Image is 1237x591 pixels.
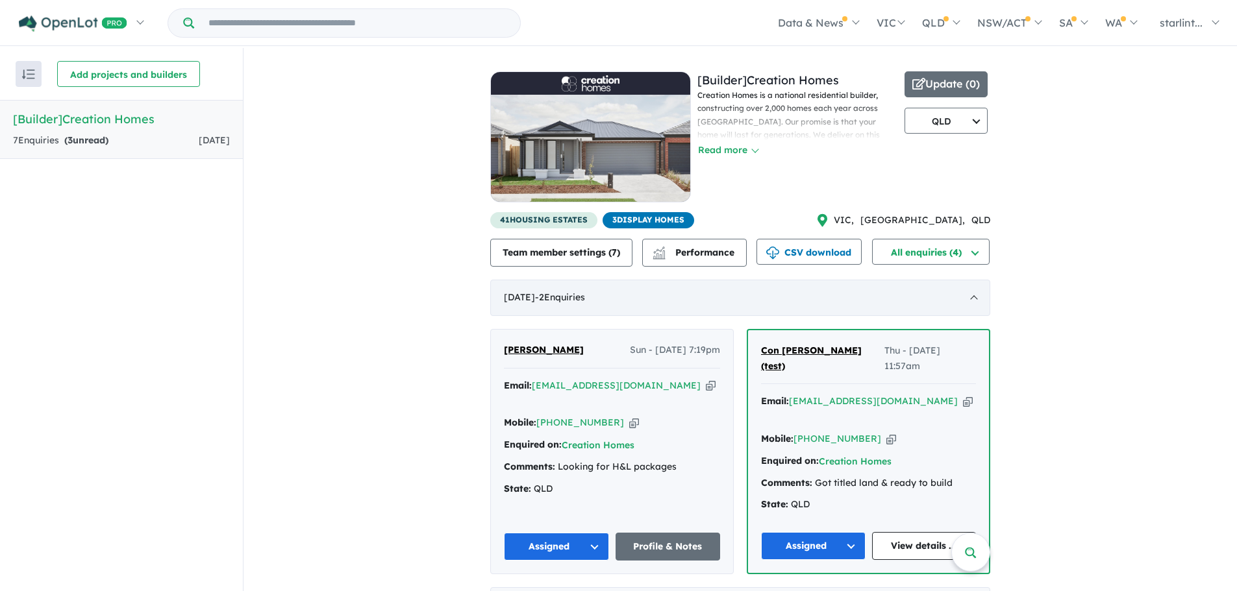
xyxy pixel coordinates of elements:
span: Thu - [DATE] 11:57am [884,343,976,374]
button: QLD [905,108,988,134]
strong: Email: [761,395,789,407]
strong: Mobile: [761,433,793,444]
button: Creation Homes [819,455,892,468]
span: Sun - [DATE] 7:19pm [630,343,720,358]
button: CSV download [756,239,862,265]
strong: Comments: [504,461,555,472]
span: [DATE] [199,134,230,146]
span: - 2 Enquir ies [535,291,585,303]
a: [PERSON_NAME] [504,343,584,358]
button: Copy [886,432,896,446]
a: [Builder]Creation Homes [697,73,839,88]
img: Openlot PRO Logo White [19,16,127,32]
img: bar-chart.svg [653,250,666,259]
img: line-chart.svg [653,247,665,254]
strong: ( unread) [64,134,108,146]
a: Creation Homes [819,455,892,467]
button: Copy [629,416,639,429]
span: 3 [68,134,73,146]
div: QLD [504,481,720,497]
input: Try estate name, suburb, builder or developer [197,9,518,37]
button: Update (0) [905,71,988,97]
a: [PHONE_NUMBER] [793,433,881,444]
a: Creation Homes [562,439,634,451]
span: [PERSON_NAME] [504,344,584,356]
strong: State: [504,483,531,494]
div: QLD [761,497,976,513]
strong: Comments: [761,477,812,488]
span: Con [PERSON_NAME] (test) [761,344,862,372]
span: starlint... [1160,16,1203,29]
div: Got titled land & ready to build [761,476,976,491]
span: 41 housing estates [490,212,597,228]
div: 7 Enquir ies [13,133,108,149]
img: Creation Homes [491,95,690,202]
div: Looking for H&L packages [504,459,720,475]
span: VIC , [834,213,854,228]
span: QLD [971,213,990,228]
strong: Mobile: [504,416,536,428]
span: Performance [655,247,734,258]
a: [EMAIL_ADDRESS][DOMAIN_NAME] [789,395,958,407]
button: Team member settings (7) [490,239,632,267]
button: Copy [706,379,716,392]
button: Read more [697,143,758,158]
button: Add projects and builders [57,61,200,87]
a: Con [PERSON_NAME] (test) [761,343,884,374]
a: Creation HomesCreation Homes [490,71,691,212]
button: Creation Homes [562,439,634,452]
span: 3 Display Homes [603,212,694,228]
img: sort.svg [22,69,35,79]
button: Performance [642,239,747,267]
img: Creation Homes [562,75,620,91]
button: All enquiries (4) [872,239,990,265]
strong: Enquired on: [761,455,819,466]
p: Creation Homes is a national residential builder, constructing over 2,000 homes each year across ... [697,89,898,234]
button: Assigned [504,533,609,561]
strong: Enquired on: [504,439,562,450]
a: Profile & Notes [616,533,721,561]
strong: Email: [504,380,532,391]
strong: State: [761,498,788,510]
div: [DATE] [490,280,990,316]
a: View details ... [872,532,977,560]
img: download icon [766,247,779,259]
a: [PHONE_NUMBER] [536,416,624,428]
button: Assigned [761,532,866,560]
a: [EMAIL_ADDRESS][DOMAIN_NAME] [532,380,701,391]
button: Copy [963,394,973,408]
span: 7 [612,247,617,258]
h5: [Builder] Creation Homes [13,110,230,128]
span: [GEOGRAPHIC_DATA] , [860,213,965,228]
